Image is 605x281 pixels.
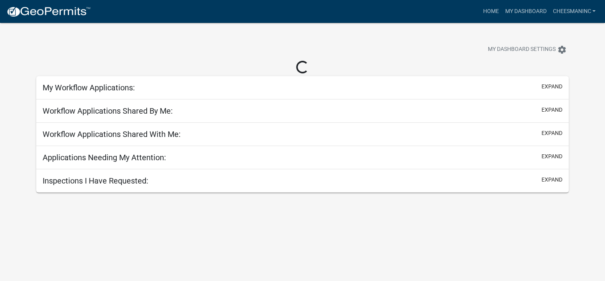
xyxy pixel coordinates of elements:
i: settings [557,45,567,54]
h5: Workflow Applications Shared With Me: [43,129,181,139]
span: My Dashboard Settings [488,45,556,54]
a: My Dashboard [502,4,549,19]
h5: Workflow Applications Shared By Me: [43,106,173,116]
button: expand [542,129,562,137]
button: expand [542,152,562,161]
h5: Applications Needing My Attention: [43,153,166,162]
button: expand [542,176,562,184]
h5: My Workflow Applications: [43,83,135,92]
a: Home [480,4,502,19]
button: expand [542,106,562,114]
h5: Inspections I Have Requested: [43,176,148,185]
a: cheesmaninc [549,4,599,19]
button: My Dashboard Settingssettings [482,42,573,57]
button: expand [542,82,562,91]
